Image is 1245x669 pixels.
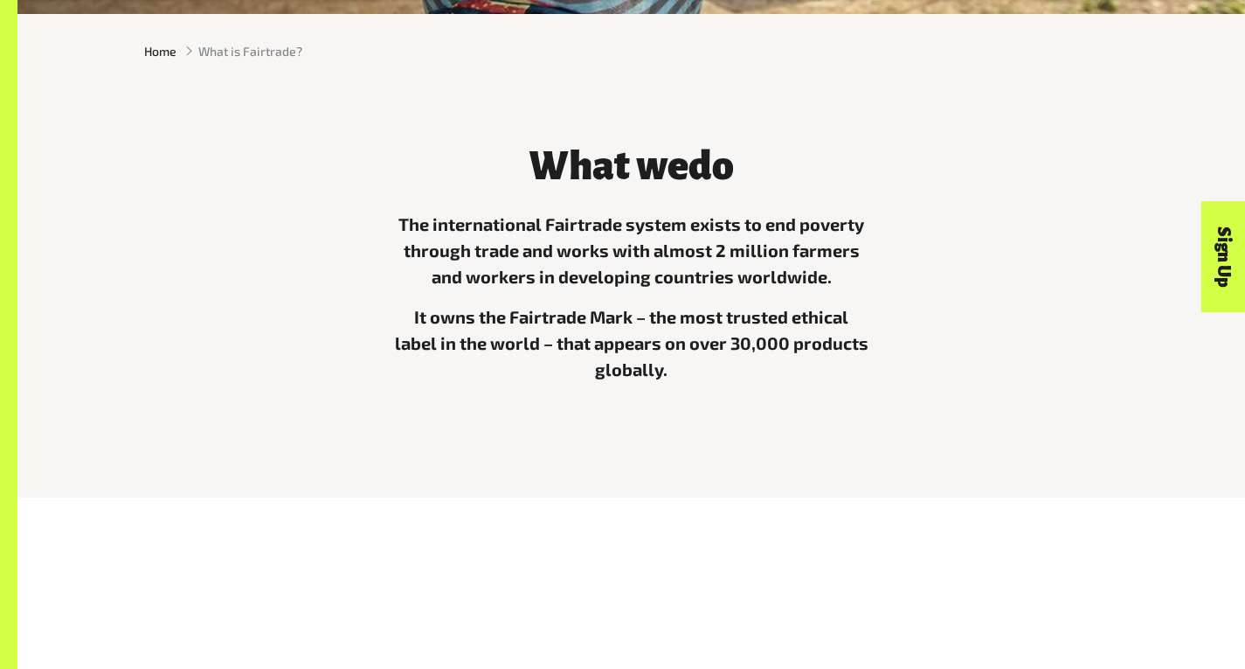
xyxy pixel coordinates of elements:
[144,44,176,59] nr-sentence: Home
[395,306,868,380] nr-sentence: It owns the Fairtrade Mark – the most trusted ethical label in the world – that appears on over 3...
[144,42,176,60] a: Home
[198,44,302,59] nr-sentence: What is Fairtrade ?
[398,213,864,287] nr-sentence: The international Fairtrade system exists to end poverty through trade and works with almost 2 mi...
[827,266,832,287] nr-word: .
[529,144,734,188] nr-sentence: What we do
